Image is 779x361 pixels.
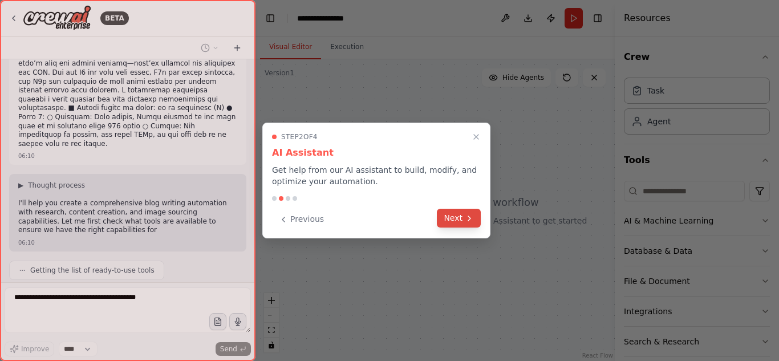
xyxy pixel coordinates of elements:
[281,132,318,141] span: Step 2 of 4
[437,209,481,228] button: Next
[272,164,481,187] p: Get help from our AI assistant to build, modify, and optimize your automation.
[272,146,481,160] h3: AI Assistant
[469,130,483,144] button: Close walkthrough
[262,10,278,26] button: Hide left sidebar
[272,210,331,229] button: Previous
